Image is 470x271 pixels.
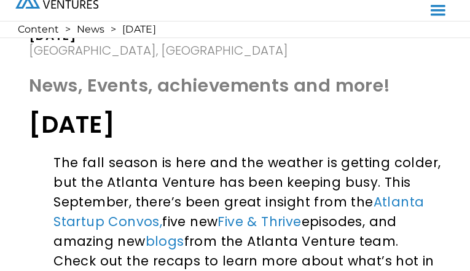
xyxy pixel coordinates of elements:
[29,109,441,141] h1: [DATE]
[146,232,184,250] a: blogs
[29,75,441,103] h1: News, Events, achievements and more!
[29,44,288,57] div: [GEOGRAPHIC_DATA], [GEOGRAPHIC_DATA]
[217,213,301,230] a: Five & Thrive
